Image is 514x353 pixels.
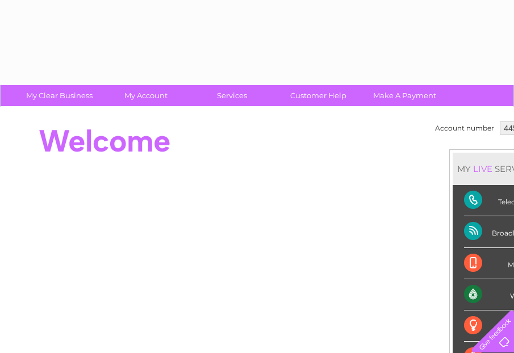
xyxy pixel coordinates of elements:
[12,85,106,106] a: My Clear Business
[271,85,365,106] a: Customer Help
[471,163,495,174] div: LIVE
[358,85,452,106] a: Make A Payment
[185,85,279,106] a: Services
[99,85,193,106] a: My Account
[432,119,497,138] td: Account number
